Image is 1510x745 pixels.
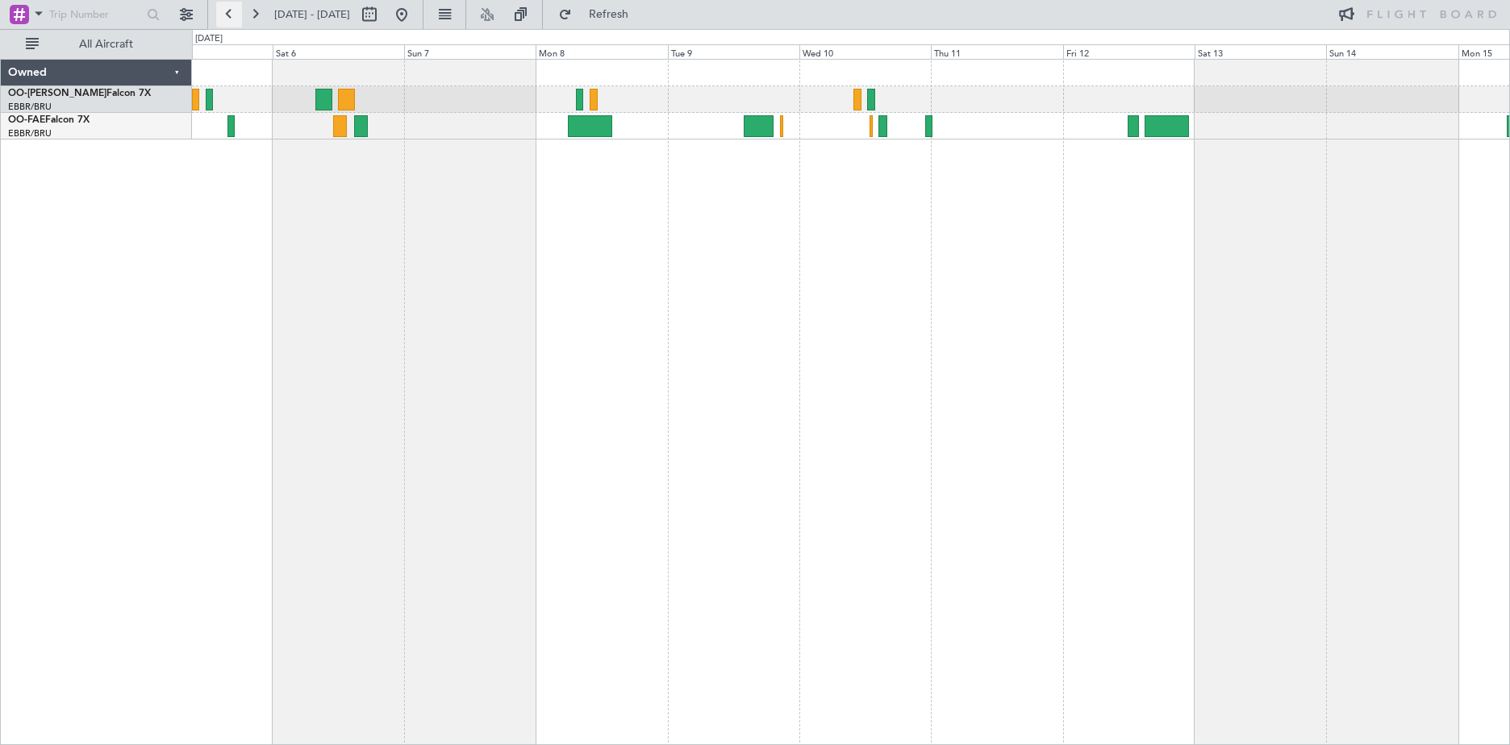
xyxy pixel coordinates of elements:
a: EBBR/BRU [8,101,52,113]
a: EBBR/BRU [8,127,52,139]
div: Sat 6 [273,44,404,59]
span: Refresh [575,9,643,20]
div: Wed 10 [799,44,931,59]
div: Sat 13 [1195,44,1326,59]
div: Fri 5 [140,44,272,59]
div: Sun 7 [404,44,536,59]
span: OO-[PERSON_NAME] [8,89,106,98]
button: Refresh [551,2,648,27]
a: OO-FAEFalcon 7X [8,115,90,125]
span: [DATE] - [DATE] [274,7,350,22]
div: [DATE] [195,32,223,46]
div: Fri 12 [1063,44,1195,59]
button: All Aircraft [18,31,175,57]
div: Thu 11 [931,44,1062,59]
input: Trip Number [49,2,142,27]
span: OO-FAE [8,115,45,125]
div: Sun 14 [1326,44,1458,59]
a: OO-[PERSON_NAME]Falcon 7X [8,89,151,98]
div: Tue 9 [668,44,799,59]
div: Mon 8 [536,44,667,59]
span: All Aircraft [42,39,170,50]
